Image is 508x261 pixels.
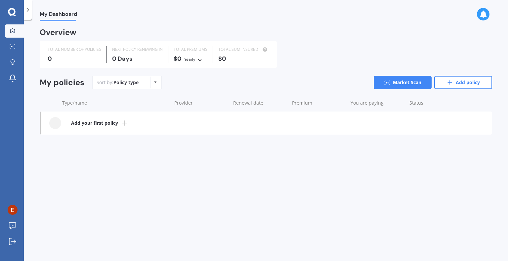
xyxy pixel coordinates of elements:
a: Add policy [434,76,492,89]
a: Add your first policy [41,112,492,135]
div: $0 [174,55,207,63]
div: My policies [40,78,84,87]
div: $0 [218,55,269,62]
div: 0 Days [112,55,163,62]
div: Overview [40,29,76,36]
div: Sort by: [97,79,139,86]
div: Yearly [184,56,195,63]
div: TOTAL NUMBER OF POLICIES [48,46,101,53]
b: Add your first policy [71,120,118,126]
div: Type/name [62,100,169,106]
span: My Dashboard [40,11,77,20]
div: TOTAL SUM INSURED [218,46,269,53]
div: Provider [174,100,228,106]
div: TOTAL PREMIUMS [174,46,207,53]
div: NEXT POLICY RENEWING IN [112,46,163,53]
img: AATXAJyIKm1sXz4kPOGNdyDa0aVPYcjJl0NySCQkC757=s96-c [8,205,18,215]
a: Market Scan [374,76,432,89]
div: 0 [48,55,101,62]
div: Renewal date [233,100,287,106]
div: Status [409,100,459,106]
div: You are paying [351,100,404,106]
div: Premium [292,100,346,106]
div: Policy type [113,79,139,86]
